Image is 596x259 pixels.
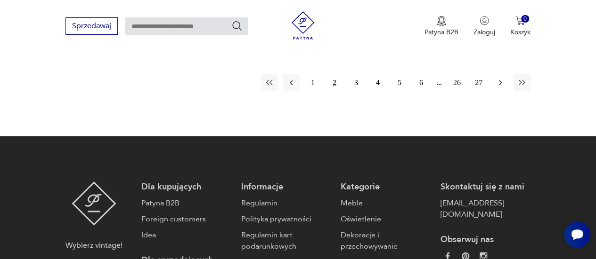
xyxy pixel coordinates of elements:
p: Obserwuj nas [440,234,530,245]
button: 6 [413,74,430,91]
img: Ikona medalu [437,16,446,26]
iframe: Smartsupp widget button [564,221,590,248]
div: 0 [521,15,529,23]
p: Zaloguj [474,28,495,37]
a: Polityka prywatności [241,213,331,225]
button: Sprzedawaj [65,17,118,35]
a: Regulamin kart podarunkowych [241,229,331,252]
p: Wybierz vintage! [65,240,122,251]
button: 2 [326,74,343,91]
p: Koszyk [510,28,531,37]
a: Oświetlenie [341,213,431,225]
button: Patyna B2B [425,16,458,37]
p: Skontaktuj się z nami [440,181,530,193]
p: Kategorie [341,181,431,193]
button: 26 [449,74,465,91]
a: [EMAIL_ADDRESS][DOMAIN_NAME] [440,197,530,220]
a: Dekoracje i przechowywanie [341,229,431,252]
button: Szukaj [231,20,243,31]
img: Patyna - sklep z meblami i dekoracjami vintage [289,11,317,39]
a: Patyna B2B [141,197,231,209]
img: Ikonka użytkownika [480,16,489,25]
a: Ikona medaluPatyna B2B [425,16,458,37]
button: 27 [470,74,487,91]
a: Meble [341,197,431,209]
a: Regulamin [241,197,331,209]
a: Foreign customers [141,213,231,225]
button: 4 [369,74,386,91]
button: Zaloguj [474,16,495,37]
button: 5 [391,74,408,91]
button: 1 [304,74,321,91]
button: 0Koszyk [510,16,531,37]
p: Informacje [241,181,331,193]
a: Sprzedawaj [65,24,118,30]
a: Idea [141,229,231,241]
img: Patyna - sklep z meblami i dekoracjami vintage [72,181,116,226]
img: Ikona koszyka [515,16,525,25]
p: Patyna B2B [425,28,458,37]
p: Dla kupujących [141,181,231,193]
button: 3 [348,74,365,91]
